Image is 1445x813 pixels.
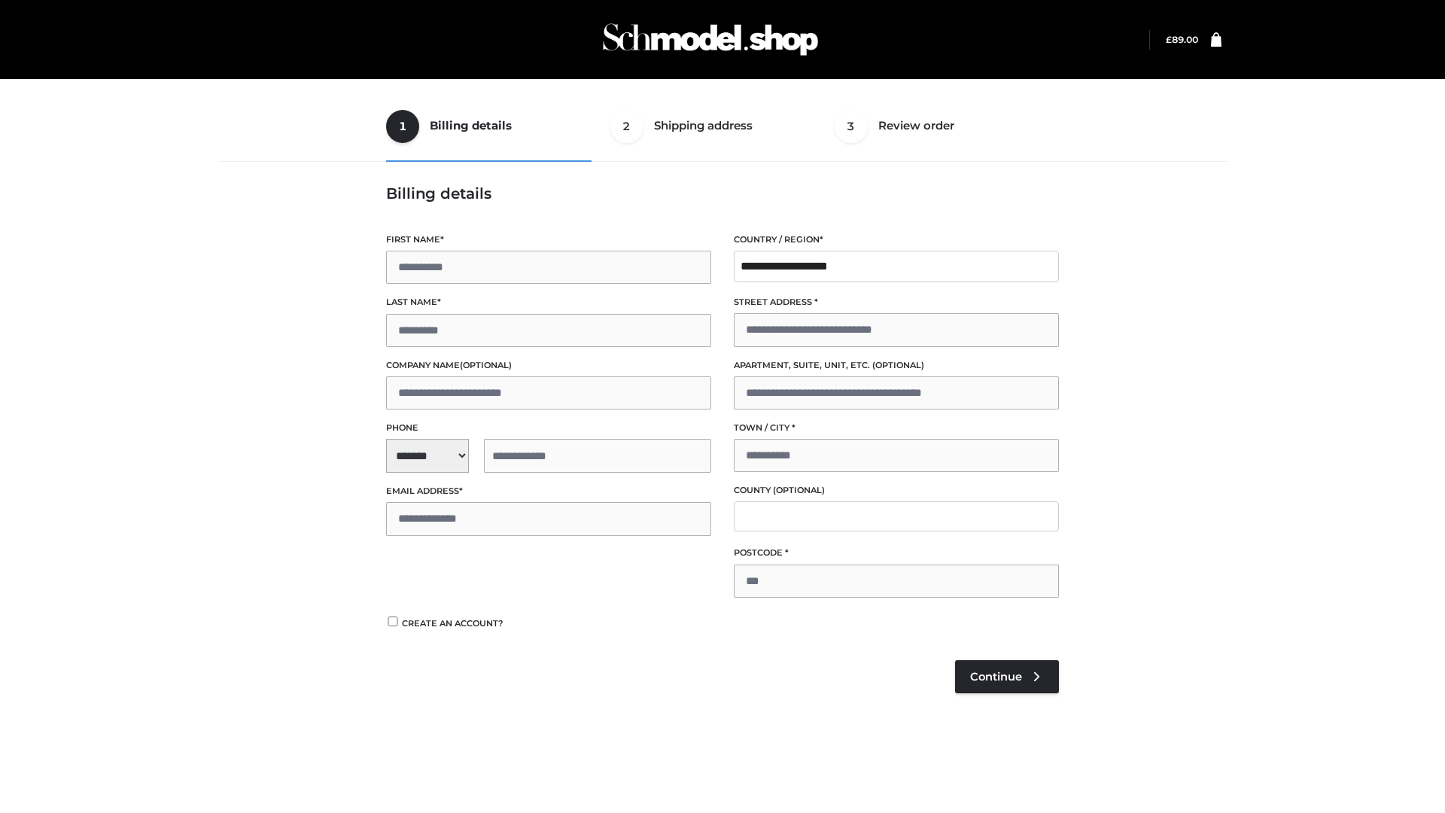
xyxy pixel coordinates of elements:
[386,295,711,309] label: Last name
[955,660,1059,693] a: Continue
[734,546,1059,560] label: Postcode
[1166,34,1172,45] span: £
[872,360,924,370] span: (optional)
[734,421,1059,435] label: Town / City
[386,184,1059,202] h3: Billing details
[386,233,711,247] label: First name
[386,484,711,498] label: Email address
[386,617,400,626] input: Create an account?
[734,295,1059,309] label: Street address
[734,358,1059,373] label: Apartment, suite, unit, etc.
[460,360,512,370] span: (optional)
[734,483,1059,498] label: County
[1166,34,1198,45] bdi: 89.00
[1166,34,1198,45] a: £89.00
[734,233,1059,247] label: Country / Region
[598,10,823,69] img: Schmodel Admin 964
[970,670,1022,684] span: Continue
[402,618,503,629] span: Create an account?
[773,485,825,495] span: (optional)
[386,358,711,373] label: Company name
[386,421,711,435] label: Phone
